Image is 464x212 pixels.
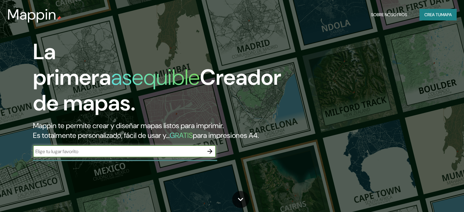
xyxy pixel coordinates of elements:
button: Crea tumapa [419,9,457,20]
img: pin de mapeo [56,16,61,21]
font: Sobre nosotros [371,12,407,17]
font: Es totalmente personalizado, fácil de usar y... [33,131,170,140]
input: Elige tu lugar favorito [33,148,204,155]
font: Crea tu [424,12,441,17]
font: GRATIS [170,131,193,140]
font: para impresiones A4. [193,131,259,140]
font: asequible [111,63,200,92]
font: Creador de mapas. [33,63,281,117]
font: Mappin [7,5,56,24]
font: Mappin te permite crear y diseñar mapas listos para imprimir. [33,121,224,130]
button: Sobre nosotros [369,9,410,20]
font: mapa [441,12,452,17]
font: La primera [33,38,111,92]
